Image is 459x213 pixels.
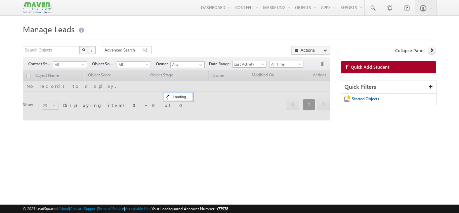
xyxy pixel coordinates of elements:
[59,206,69,211] a: About
[28,61,53,67] span: Contact Stage
[218,206,228,211] span: 77978
[341,61,436,73] a: Quick Add Student
[53,61,87,68] a: All
[352,96,379,101] span: Starred Objects
[170,61,205,68] input: Type to Search
[125,206,151,211] a: Acceptable Use
[92,61,117,67] span: Object Source
[90,47,93,53] span: ?
[53,62,85,68] span: All
[23,206,228,212] span: © 2025 LeadSquared | | | | |
[156,61,170,67] span: Owner
[82,48,85,51] img: Search
[117,62,149,68] span: All
[23,24,75,34] span: Manage Leads
[269,61,303,68] a: All Time
[196,62,204,68] a: Show All Items
[291,46,330,55] button: Actions
[70,206,97,211] a: Contact Support
[105,47,137,53] span: Advanced Search
[395,47,424,54] span: Collapse Panel
[341,80,436,94] div: Quick Filters
[233,61,264,67] span: Last Activity
[232,61,266,68] a: Last Activity
[88,46,96,54] button: ?
[23,2,51,13] img: Custom Logo
[98,206,124,211] a: Terms of Service
[209,61,232,67] span: Date Range
[152,206,228,211] span: Your Leadsquared Account Number is
[164,93,193,101] div: Loading...
[269,61,301,67] span: All Time
[351,64,389,70] span: Quick Add Student
[117,61,151,68] a: All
